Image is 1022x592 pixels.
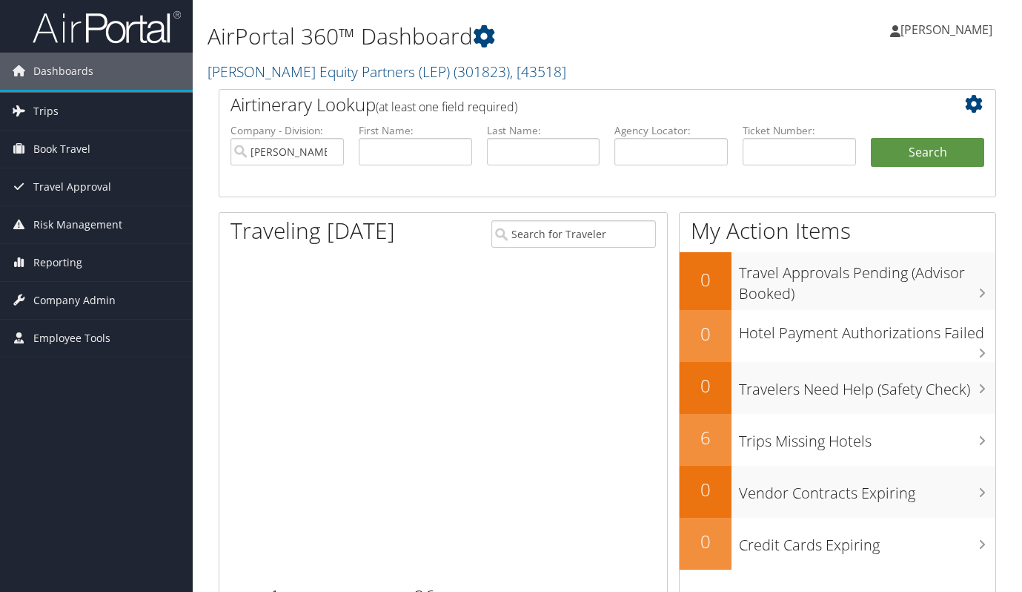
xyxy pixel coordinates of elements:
[33,131,90,168] span: Book Travel
[33,320,110,357] span: Employee Tools
[739,424,995,452] h3: Trips Missing Hotels
[454,62,510,82] span: ( 301823 )
[739,255,995,304] h3: Travel Approvals Pending (Advisor Booked)
[230,92,920,117] h2: Airtinerary Lookup
[33,168,111,205] span: Travel Approval
[33,10,181,45] img: airportal-logo.png
[739,372,995,400] h3: Travelers Need Help (Safety Check)
[359,123,472,138] label: First Name:
[510,62,566,82] span: , [ 43518 ]
[871,138,984,168] button: Search
[739,527,995,556] h3: Credit Cards Expiring
[230,215,395,246] h1: Traveling [DATE]
[230,123,344,138] label: Company - Division:
[33,244,82,281] span: Reporting
[680,529,731,554] h2: 0
[680,373,731,398] h2: 0
[208,21,740,52] h1: AirPortal 360™ Dashboard
[680,414,995,466] a: 6Trips Missing Hotels
[680,466,995,518] a: 0Vendor Contracts Expiring
[680,425,731,450] h2: 6
[680,518,995,570] a: 0Credit Cards Expiring
[614,123,728,138] label: Agency Locator:
[376,99,517,115] span: (at least one field required)
[33,93,59,130] span: Trips
[208,62,566,82] a: [PERSON_NAME] Equity Partners (LEP)
[33,53,93,90] span: Dashboards
[680,477,731,502] h2: 0
[680,215,995,246] h1: My Action Items
[33,282,116,319] span: Company Admin
[890,7,1007,52] a: [PERSON_NAME]
[680,252,995,309] a: 0Travel Approvals Pending (Advisor Booked)
[900,22,992,38] span: [PERSON_NAME]
[491,220,656,248] input: Search for Traveler
[680,310,995,362] a: 0Hotel Payment Authorizations Failed
[680,362,995,414] a: 0Travelers Need Help (Safety Check)
[680,321,731,346] h2: 0
[739,315,995,343] h3: Hotel Payment Authorizations Failed
[739,476,995,504] h3: Vendor Contracts Expiring
[680,267,731,292] h2: 0
[33,206,122,243] span: Risk Management
[487,123,600,138] label: Last Name:
[743,123,856,138] label: Ticket Number:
